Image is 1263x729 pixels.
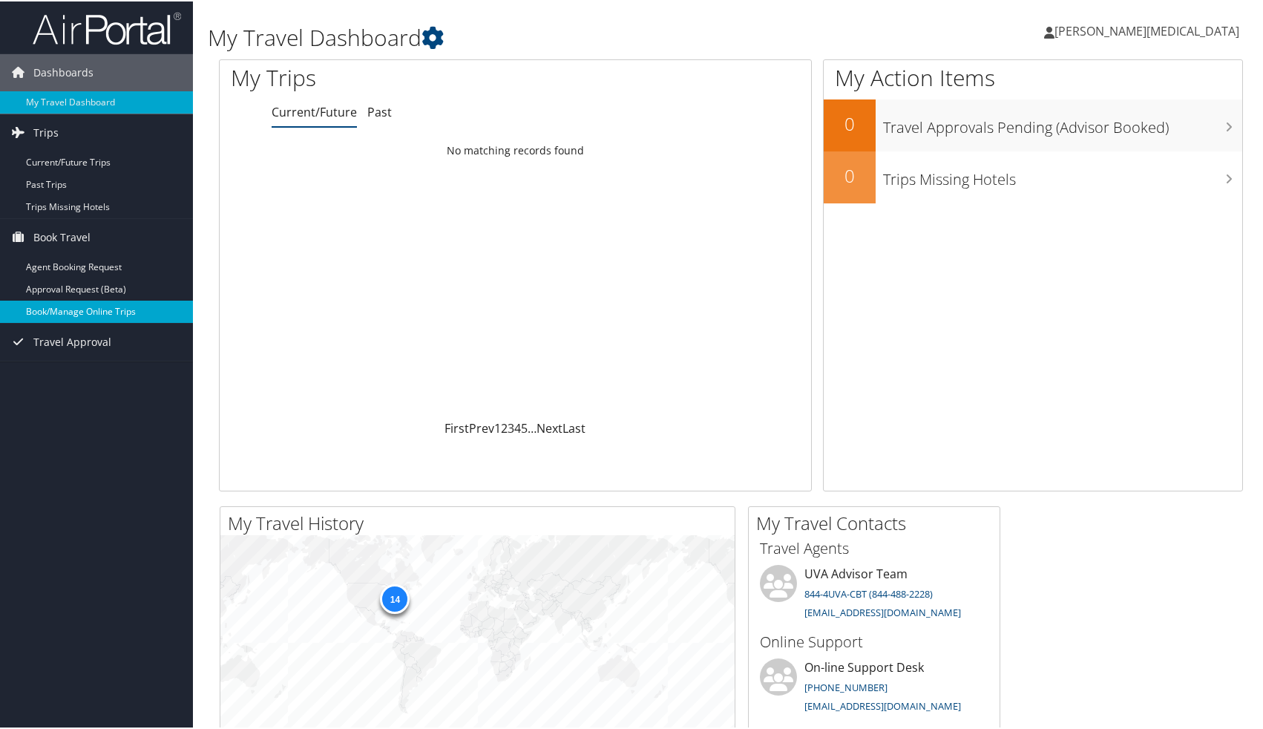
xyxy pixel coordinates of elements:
img: airportal-logo.png [33,10,181,45]
h3: Travel Approvals Pending (Advisor Booked) [883,108,1242,137]
h1: My Action Items [824,61,1242,92]
a: 1 [494,419,501,435]
a: [PERSON_NAME][MEDICAL_DATA] [1044,7,1254,52]
a: 2 [501,419,508,435]
td: No matching records found [220,136,811,163]
a: Last [562,419,585,435]
h1: My Trips [231,61,554,92]
a: Prev [469,419,494,435]
h3: Travel Agents [760,537,988,558]
h2: 0 [824,162,876,187]
div: 14 [380,583,410,612]
h3: Trips Missing Hotels [883,160,1242,189]
a: 844-4UVA-CBT (844-488-2228) [804,586,933,599]
span: … [528,419,537,435]
span: Travel Approval [33,322,111,359]
a: [PHONE_NUMBER] [804,679,888,693]
li: UVA Advisor Team [752,563,996,624]
h3: Online Support [760,630,988,651]
span: [PERSON_NAME][MEDICAL_DATA] [1054,22,1239,38]
h2: My Travel History [228,509,735,535]
a: 0Travel Approvals Pending (Advisor Booked) [824,98,1242,150]
a: 3 [508,419,514,435]
a: 5 [521,419,528,435]
h2: 0 [824,110,876,135]
span: Trips [33,113,59,150]
a: Current/Future [272,102,357,119]
a: [EMAIL_ADDRESS][DOMAIN_NAME] [804,698,961,711]
a: Next [537,419,562,435]
a: Past [367,102,392,119]
span: Book Travel [33,218,91,255]
a: [EMAIL_ADDRESS][DOMAIN_NAME] [804,604,961,618]
a: 0Trips Missing Hotels [824,150,1242,202]
h1: My Travel Dashboard [208,21,905,52]
a: 4 [514,419,521,435]
a: First [444,419,469,435]
li: On-line Support Desk [752,657,996,718]
h2: My Travel Contacts [756,509,1000,535]
span: Dashboards [33,53,94,90]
